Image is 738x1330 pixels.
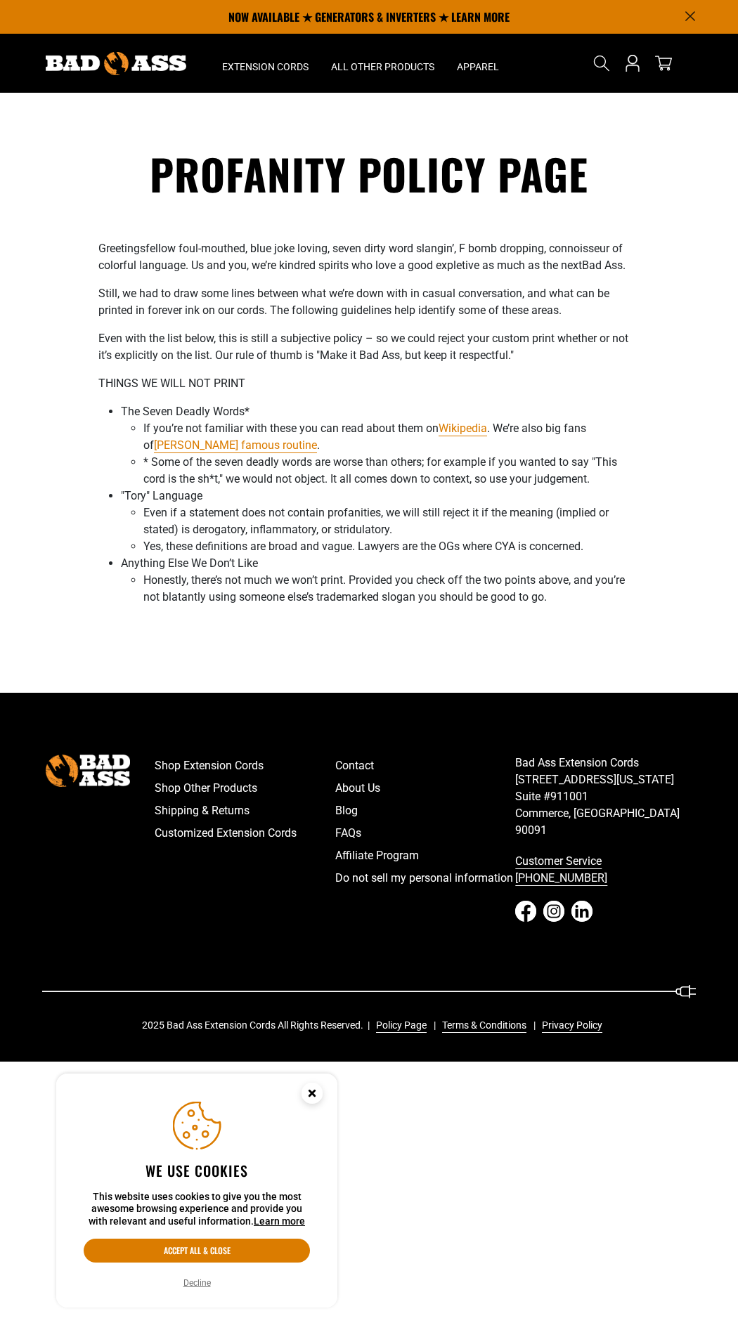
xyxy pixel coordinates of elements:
li: * Some of the seven deadly words are worse than others; for example if you wanted to say "This co... [143,454,640,488]
section: Main page [32,93,706,693]
aside: Cookie Consent [56,1074,337,1308]
li: Even if a statement does not contain profanities, we will still reject it if the meaning (implied... [143,504,640,538]
strong: "Tory" Language [121,489,202,502]
div: 2025 Bad Ass Extension Cords All Rights Reserved. [142,1018,612,1033]
a: [PERSON_NAME] famous routine [154,438,317,452]
span: All Other Products [331,60,434,73]
a: Privacy Policy [536,1018,602,1033]
strong: Bad Ass [582,259,623,272]
summary: Extension Cords [211,34,320,93]
p: fellow foul-mouthed, blue joke loving, seven dirty word slangin’, F bomb dropping, connoisseur of... [98,240,640,274]
p: This website uses cookies to give you the most awesome browsing experience and provide you with r... [84,1191,310,1228]
a: Contact [335,755,516,777]
a: Customer Service [PHONE_NUMBER] [515,850,696,889]
strong: THINGS WE WILL NOT PRINT [98,377,245,390]
a: Blog [335,800,516,822]
a: About Us [335,777,516,800]
summary: Apparel [446,34,510,93]
h1: Profanity Policy Page [98,146,640,201]
strong: The Seven Deadly Words* [121,405,250,418]
summary: All Other Products [320,34,446,93]
a: FAQs [335,822,516,845]
a: Learn more [254,1215,305,1227]
strong: Anything Else We Don’t Like [121,556,258,570]
a: Affiliate Program [335,845,516,867]
p: Bad Ass Extension Cords [STREET_ADDRESS][US_STATE] Suite #911001 Commerce, [GEOGRAPHIC_DATA] 90091 [515,755,696,839]
li: Yes, these definitions are broad and vague. Lawyers are the OGs where CYA is concerned. [143,538,640,555]
p: Still, we had to draw some lines between what we’re down with in casual conversation, and what ca... [98,285,640,319]
a: Policy Page [370,1018,427,1033]
img: Bad Ass Extension Cords [46,52,186,75]
span: Extension Cords [222,60,309,73]
a: Shipping & Returns [155,800,335,822]
h2: We use cookies [84,1161,310,1180]
a: Shop Other Products [155,777,335,800]
p: Even with the list below, this is still a subjective policy – so we could reject your custom prin... [98,330,640,364]
strong: Greetings [98,242,145,255]
summary: Search [590,52,613,74]
button: Decline [179,1276,215,1290]
a: Terms & Conditions [436,1018,526,1033]
li: Honestly, there’s not much we won’t print. Provided you check off the two points above, and you’r... [143,572,640,606]
a: Wikipedia [439,422,487,435]
span: Apparel [457,60,499,73]
a: Customized Extension Cords [155,822,335,845]
a: Do not sell my personal information [335,867,516,889]
img: Bad Ass Extension Cords [46,755,130,786]
button: Accept all & close [84,1239,310,1263]
li: If you’re not familiar with these you can read about them on . We’re also big fans of . [143,420,640,454]
a: Shop Extension Cords [155,755,335,777]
